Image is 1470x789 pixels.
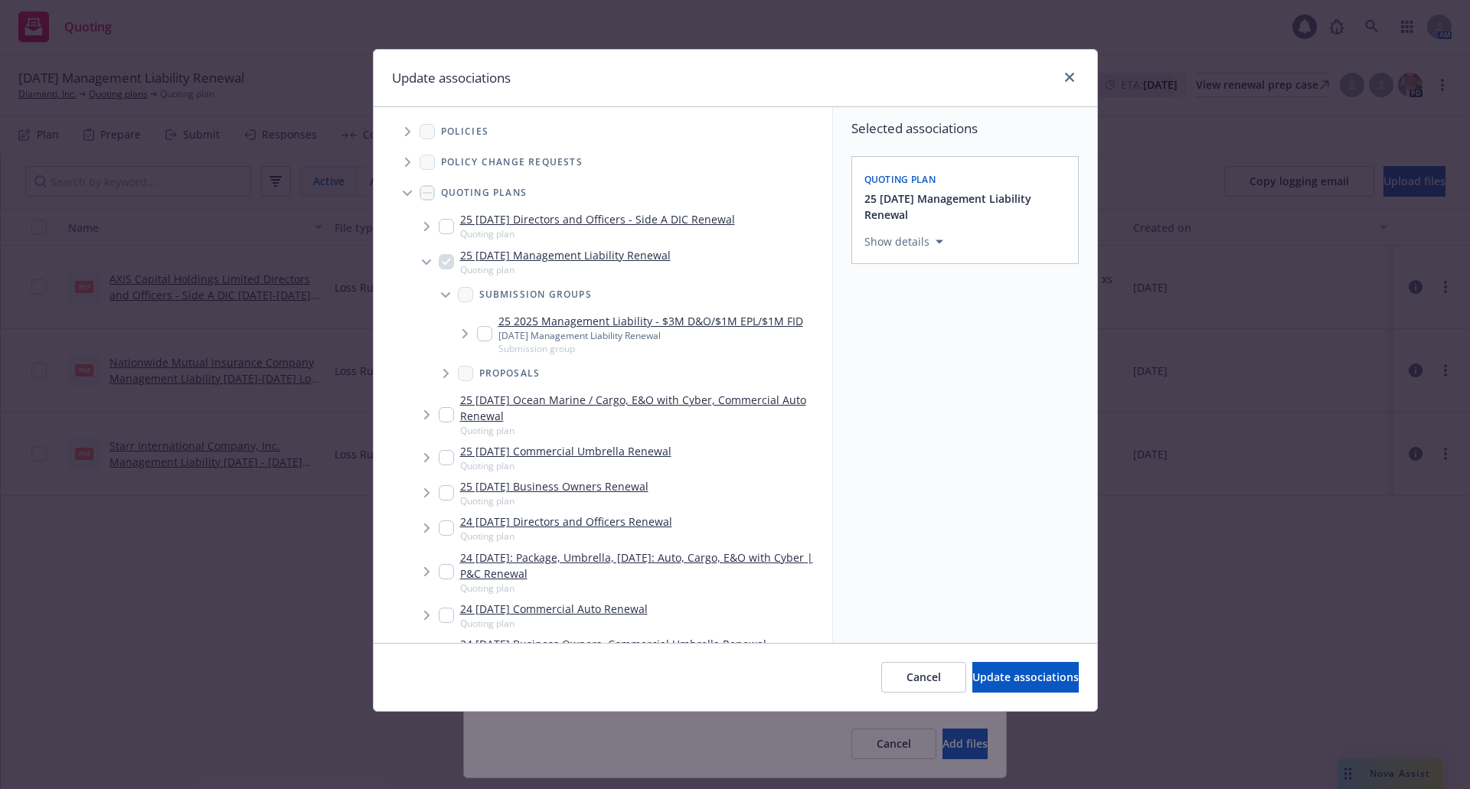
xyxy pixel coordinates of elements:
span: Quoting plan [460,424,826,437]
a: 25 [DATE] Ocean Marine / Cargo, E&O with Cyber, Commercial Auto Renewal [460,392,826,424]
button: Cancel [881,662,966,693]
a: 25 [DATE] Commercial Umbrella Renewal [460,443,671,459]
span: Policy change requests [441,158,583,167]
button: 25 [DATE] Management Liability Renewal [864,191,1069,223]
a: 25 2025 Management Liability - $3M D&O/$1M EPL/$1M FID [498,313,803,329]
span: Selected associations [851,119,1079,138]
button: Show details [858,233,949,251]
span: Quoting plans [441,188,528,197]
span: Quoting plan [460,530,672,543]
span: Submission group [498,342,803,355]
span: Proposals [479,369,541,378]
span: Quoting plan [460,227,735,240]
span: Quoting plan [460,617,648,630]
span: Cancel [906,670,941,684]
h1: Update associations [392,68,511,88]
a: close [1060,68,1079,86]
a: 24 [DATE] Directors and Officers Renewal [460,514,672,530]
a: 24 [DATE] Commercial Auto Renewal [460,601,648,617]
div: [DATE] Management Liability Renewal [498,329,803,342]
span: Update associations [972,670,1079,684]
span: Quoting plan [460,582,826,595]
span: Quoting plan [460,459,671,472]
span: Quoting plan [460,494,648,507]
button: Update associations [972,662,1079,693]
a: 25 [DATE] Directors and Officers - Side A DIC Renewal [460,211,735,227]
a: 24 [DATE]: Package, Umbrella, [DATE]: Auto, Cargo, E&O with Cyber | P&C Renewal [460,549,826,582]
a: 25 [DATE] Business Owners Renewal [460,478,648,494]
a: 24 [DATE] Business Owners, Commercial Umbrella Renewal [460,636,766,652]
span: Policies [441,127,489,136]
span: Quoting plan [864,173,936,186]
span: Submission groups [479,290,592,299]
